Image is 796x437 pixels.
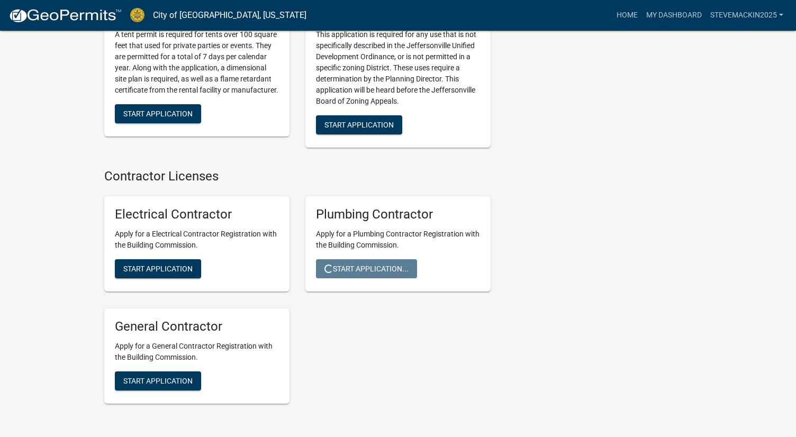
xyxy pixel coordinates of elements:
span: Start Application [123,265,193,273]
a: Home [612,5,642,25]
p: Apply for a Electrical Contractor Registration with the Building Commission. [115,229,279,251]
h4: Contractor Licenses [104,169,491,184]
button: Start Application [115,259,201,278]
p: A tent permit is required for tents over 100 square feet that used for private parties or events.... [115,29,279,96]
button: Start Application... [316,259,417,278]
p: Apply for a General Contractor Registration with the Building Commission. [115,341,279,363]
a: My Dashboard [642,5,706,25]
img: City of Jeffersonville, Indiana [130,8,144,22]
span: Start Application [123,377,193,385]
h5: Plumbing Contractor [316,207,480,222]
button: Start Application [115,371,201,390]
h5: General Contractor [115,319,279,334]
button: Start Application [316,115,402,134]
p: Apply for a Plumbing Contractor Registration with the Building Commission. [316,229,480,251]
span: Start Application [324,120,394,129]
span: Start Application... [324,265,409,273]
h5: Electrical Contractor [115,207,279,222]
a: City of [GEOGRAPHIC_DATA], [US_STATE] [153,6,306,24]
p: This application is required for any use that is not specifically described in the Jeffersonville... [316,29,480,107]
a: Stevemackin2025 [706,5,788,25]
span: Start Application [123,109,193,117]
button: Start Application [115,104,201,123]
